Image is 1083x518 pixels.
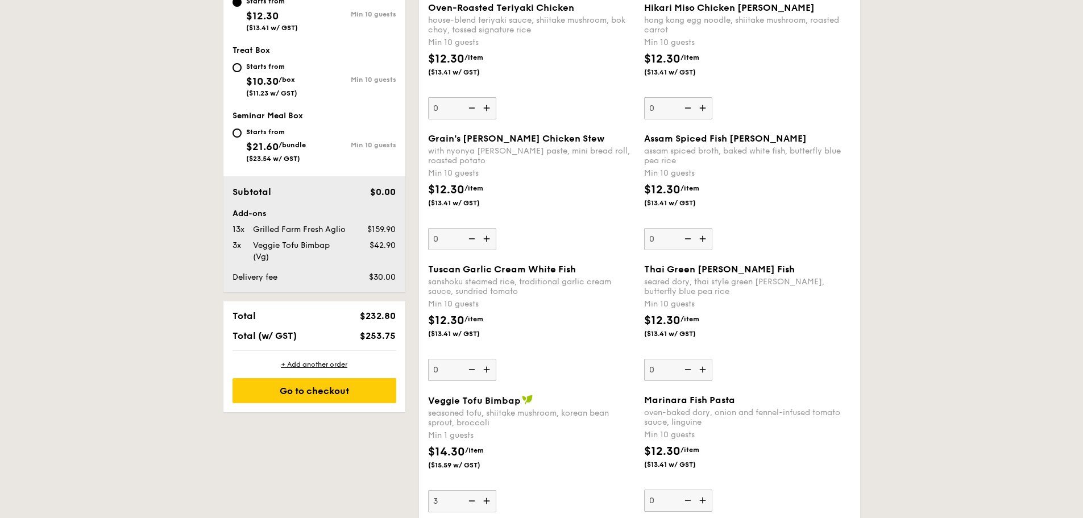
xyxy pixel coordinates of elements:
span: $12.30 [644,183,680,197]
div: Grilled Farm Fresh Aglio [248,224,352,235]
span: $12.30 [246,10,279,22]
input: Veggie Tofu Bimbapseasoned tofu, shiitake mushroom, korean bean sprout, broccoliMin 1 guests$14.3... [428,490,496,512]
input: Marinara Fish Pastaoven-baked dory, onion and fennel-infused tomato sauce, linguineMin 10 guests$... [644,490,712,512]
span: ($15.59 w/ GST) [428,461,505,470]
div: Go to checkout [233,378,396,403]
span: /item [680,315,699,323]
img: icon-vegan.f8ff3823.svg [522,395,533,405]
img: icon-reduce.1d2dbef1.svg [678,97,695,119]
img: icon-reduce.1d2dbef1.svg [462,97,479,119]
span: ($13.41 w/ GST) [644,198,721,208]
span: $232.80 [360,310,396,321]
img: icon-reduce.1d2dbef1.svg [462,359,479,380]
img: icon-add.58712e84.svg [479,97,496,119]
div: Min 10 guests [314,141,396,149]
img: icon-reduce.1d2dbef1.svg [678,228,695,250]
span: /item [464,315,483,323]
div: + Add another order [233,360,396,369]
span: Total (w/ GST) [233,330,297,341]
span: Seminar Meal Box [233,111,303,121]
span: /item [464,53,483,61]
img: icon-add.58712e84.svg [695,228,712,250]
span: $253.75 [360,330,396,341]
span: Grain's [PERSON_NAME] Chicken Stew [428,133,604,144]
div: Min 10 guests [428,168,635,179]
div: seasoned tofu, shiitake mushroom, korean bean sprout, broccoli [428,408,635,428]
div: assam spiced broth, baked white fish, butterfly blue pea rice [644,146,851,165]
div: Starts from [246,62,297,71]
span: $12.30 [644,445,680,458]
input: Starts from$21.60/bundle($23.54 w/ GST)Min 10 guests [233,129,242,138]
input: Grain's [PERSON_NAME] Chicken Stewwith nyonya [PERSON_NAME] paste, mini bread roll, roasted potat... [428,228,496,250]
div: 13x [228,224,248,235]
span: Thai Green [PERSON_NAME] Fish [644,264,795,275]
div: 3x [228,240,248,251]
span: Marinara Fish Pasta [644,395,735,405]
span: $14.30 [428,445,465,459]
div: Min 10 guests [644,429,851,441]
span: /item [680,184,699,192]
span: ($11.23 w/ GST) [246,89,297,97]
img: icon-add.58712e84.svg [479,228,496,250]
input: Tuscan Garlic Cream White Fishsanshoku steamed rice, traditional garlic cream sauce, sundried tom... [428,359,496,381]
img: icon-reduce.1d2dbef1.svg [462,490,479,512]
div: sanshoku steamed rice, traditional garlic cream sauce, sundried tomato [428,277,635,296]
img: icon-reduce.1d2dbef1.svg [678,490,695,511]
span: Hikari Miso Chicken [PERSON_NAME] [644,2,815,13]
input: Thai Green [PERSON_NAME] Fishseared dory, thai style green [PERSON_NAME], butterfly blue pea rice... [644,359,712,381]
span: /item [680,446,699,454]
input: Starts from$10.30/box($11.23 w/ GST)Min 10 guests [233,63,242,72]
span: Delivery fee [233,272,277,282]
span: ($13.41 w/ GST) [644,460,721,469]
img: icon-add.58712e84.svg [695,97,712,119]
img: icon-reduce.1d2dbef1.svg [462,228,479,250]
span: Total [233,310,256,321]
span: $12.30 [428,314,464,328]
span: Treat Box [233,45,270,55]
span: /bundle [279,141,306,149]
span: ($23.54 w/ GST) [246,155,300,163]
img: icon-add.58712e84.svg [479,490,496,512]
img: icon-add.58712e84.svg [695,490,712,511]
span: ($13.41 w/ GST) [428,68,505,77]
span: /item [680,53,699,61]
span: ($13.41 w/ GST) [246,24,298,32]
div: Min 10 guests [644,299,851,310]
span: Assam Spiced Fish [PERSON_NAME] [644,133,807,144]
div: Min 10 guests [644,168,851,179]
span: $12.30 [644,52,680,66]
span: Oven-Roasted Teriyaki Chicken [428,2,574,13]
div: house-blend teriyaki sauce, shiitake mushroom, bok choy, tossed signature rice [428,15,635,35]
span: $0.00 [370,187,396,197]
span: ($13.41 w/ GST) [644,68,721,77]
img: icon-add.58712e84.svg [695,359,712,380]
div: Add-ons [233,208,396,219]
img: icon-add.58712e84.svg [479,359,496,380]
div: Min 10 guests [644,37,851,48]
span: $30.00 [369,272,396,282]
div: hong kong egg noodle, shiitake mushroom, roasted carrot [644,15,851,35]
img: icon-reduce.1d2dbef1.svg [678,359,695,380]
span: Veggie Tofu Bimbap [428,395,521,406]
span: $21.60 [246,140,279,153]
div: Min 10 guests [428,299,635,310]
div: Veggie Tofu Bimbap (Vg) [248,240,352,263]
span: /item [465,446,484,454]
span: /item [464,184,483,192]
span: $159.90 [367,225,396,234]
span: Subtotal [233,187,271,197]
span: Tuscan Garlic Cream White Fish [428,264,576,275]
div: seared dory, thai style green [PERSON_NAME], butterfly blue pea rice [644,277,851,296]
div: with nyonya [PERSON_NAME] paste, mini bread roll, roasted potato [428,146,635,165]
div: Min 10 guests [314,10,396,18]
span: $12.30 [644,314,680,328]
div: oven-baked dory, onion and fennel-infused tomato sauce, linguine [644,408,851,427]
input: Oven-Roasted Teriyaki Chickenhouse-blend teriyaki sauce, shiitake mushroom, bok choy, tossed sign... [428,97,496,119]
div: Min 1 guests [428,430,635,441]
span: $12.30 [428,52,464,66]
input: Assam Spiced Fish [PERSON_NAME]assam spiced broth, baked white fish, butterfly blue pea riceMin 1... [644,228,712,250]
span: ($13.41 w/ GST) [428,198,505,208]
span: $42.90 [370,241,396,250]
span: $12.30 [428,183,464,197]
div: Starts from [246,127,306,136]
